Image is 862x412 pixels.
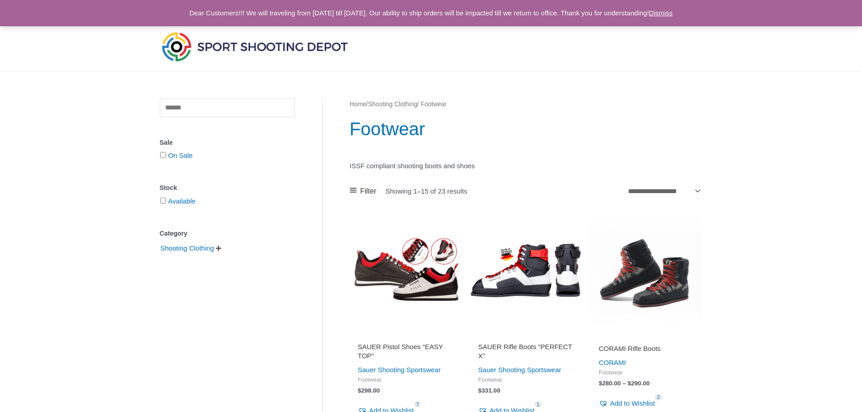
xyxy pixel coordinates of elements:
[599,380,621,387] bdi: 280.00
[350,185,376,198] a: Filter
[534,401,542,408] span: 1
[168,152,193,159] a: On Sale
[360,185,376,198] span: Filter
[168,197,196,205] a: Available
[628,380,650,387] bdi: 290.00
[358,387,362,394] span: $
[386,188,467,194] p: Showing 1–15 of 23 results
[358,342,453,360] h2: SAUER Pistol Shoes “EASY TOP”
[599,331,694,342] iframe: Customer reviews powered by Trustpilot
[599,380,602,387] span: $
[160,227,295,240] div: Category
[599,369,694,377] span: Footwear
[610,399,655,407] span: Add to Wishlist
[358,387,380,394] bdi: 298.00
[358,376,453,384] span: Footwear
[599,397,655,410] a: Add to Wishlist
[350,101,367,108] a: Home
[358,342,453,364] a: SAUER Pistol Shoes “EASY TOP”
[160,30,350,63] img: Sport Shooting Depot
[160,198,166,204] input: Available
[160,136,295,149] div: Sale
[478,366,561,374] a: Sauer Shooting Sportswear
[470,215,581,326] img: PERFECT X
[160,241,215,256] span: Shooting Clothing
[625,185,702,198] select: Shop order
[160,152,166,158] input: On Sale
[216,245,221,251] span: 
[478,342,573,364] a: SAUER Rifle Boots “PERFECT X”
[599,359,626,366] a: CORAMI
[160,181,295,194] div: Stock
[478,331,573,342] iframe: Customer reviews powered by Trustpilot
[368,101,417,108] a: Shooting Clothing
[160,244,215,251] a: Shooting Clothing
[599,344,694,353] h2: CORAMI Rifle Boots
[478,387,482,394] span: $
[350,116,702,142] h1: Footwear
[628,380,631,387] span: $
[358,366,441,374] a: Sauer Shooting Sportswear
[478,387,500,394] bdi: 331.00
[591,215,702,326] img: CORAMI Rifle Boots
[358,331,453,342] iframe: Customer reviews powered by Trustpilot
[350,215,461,326] img: SAUER Pistol Shoes "EASY TOP"
[350,99,702,110] nav: Breadcrumb
[414,401,421,408] span: 7
[649,9,673,17] a: Dismiss
[623,380,626,387] span: –
[478,342,573,360] h2: SAUER Rifle Boots “PERFECT X”
[478,376,573,384] span: Footwear
[599,344,694,356] a: CORAMI Rifle Boots
[350,160,702,172] p: ISSF compliant shooting boots and shoes
[655,394,662,401] span: 2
